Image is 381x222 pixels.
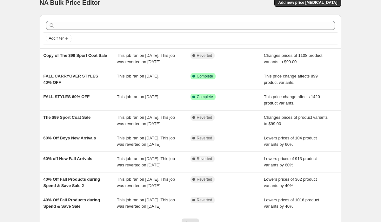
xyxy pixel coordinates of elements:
span: 40% Off Fall Products during Spend & Save Sale 2 [43,177,100,188]
span: Complete [197,94,213,99]
span: This job ran on [DATE]. This job was reverted on [DATE]. [117,177,175,188]
span: Reverted [197,53,212,58]
span: This job ran on [DATE]. [117,74,159,78]
span: This price change affects 899 product variants. [264,74,318,85]
span: This job ran on [DATE]. This job was reverted on [DATE]. [117,53,175,64]
span: Add filter [49,36,64,41]
span: FALL STYLES 60% OFF [43,94,90,99]
span: FALL CARRYOVER STYLES 40% OFF [43,74,98,85]
span: Copy of The $99 Sport Coat Sale [43,53,107,58]
span: Reverted [197,156,212,161]
span: Lowers prices of 104 product variants by 60% [264,136,317,147]
button: Add filter [46,35,71,42]
span: Changes prices of product variants to $99.00 [264,115,328,126]
span: Changes prices of 1108 product variants to $99.00 [264,53,322,64]
span: Lowers prices of 362 product variants by 40% [264,177,317,188]
span: This job ran on [DATE]. This job was reverted on [DATE]. [117,198,175,209]
span: This job ran on [DATE]. This job was reverted on [DATE]. [117,156,175,167]
span: This price change affects 1420 product variants. [264,94,320,105]
span: 60% off New Fall Arrivals [43,156,92,161]
span: Lowers prices of 913 product variants by 60% [264,156,317,167]
span: Reverted [197,198,212,203]
span: Reverted [197,136,212,141]
span: This job ran on [DATE]. This job was reverted on [DATE]. [117,115,175,126]
span: Reverted [197,115,212,120]
span: 60% Off Boys New Arrivals [43,136,96,140]
span: The $99 Sport Coat Sale [43,115,91,120]
span: This job ran on [DATE]. This job was reverted on [DATE]. [117,136,175,147]
span: 40% Off Fall Products during Spend & Save Sale [43,198,100,209]
span: Lowers prices of 1016 product variants by 40% [264,198,319,209]
span: This job ran on [DATE]. [117,94,159,99]
span: Reverted [197,177,212,182]
span: Complete [197,74,213,79]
